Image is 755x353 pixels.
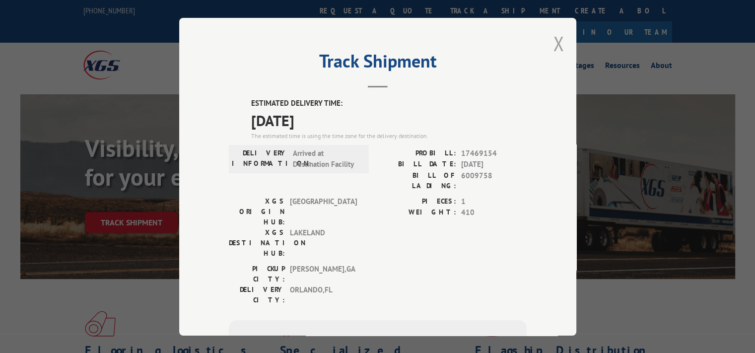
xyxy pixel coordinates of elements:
label: BILL DATE: [378,159,456,170]
span: 1 [461,196,527,207]
span: [PERSON_NAME] , GA [290,263,357,284]
button: Close modal [553,30,564,57]
label: PIECES: [378,196,456,207]
span: Arrived at Destination Facility [293,147,360,170]
label: PICKUP CITY: [229,263,285,284]
span: [GEOGRAPHIC_DATA] [290,196,357,227]
div: The estimated time is using the time zone for the delivery destination. [251,131,527,140]
label: XGS DESTINATION HUB: [229,227,285,258]
label: DELIVERY CITY: [229,284,285,305]
span: ORLANDO , FL [290,284,357,305]
label: WEIGHT: [378,207,456,218]
label: XGS ORIGIN HUB: [229,196,285,227]
label: BILL OF LADING: [378,170,456,191]
span: LAKELAND [290,227,357,258]
label: DELIVERY INFORMATION: [232,147,288,170]
span: [DATE] [461,159,527,170]
span: 410 [461,207,527,218]
label: PROBILL: [378,147,456,159]
span: 6009758 [461,170,527,191]
label: ESTIMATED DELIVERY TIME: [251,98,527,109]
span: [DATE] [251,109,527,131]
h2: Track Shipment [229,54,527,73]
span: 17469154 [461,147,527,159]
div: Subscribe to alerts [241,332,515,346]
